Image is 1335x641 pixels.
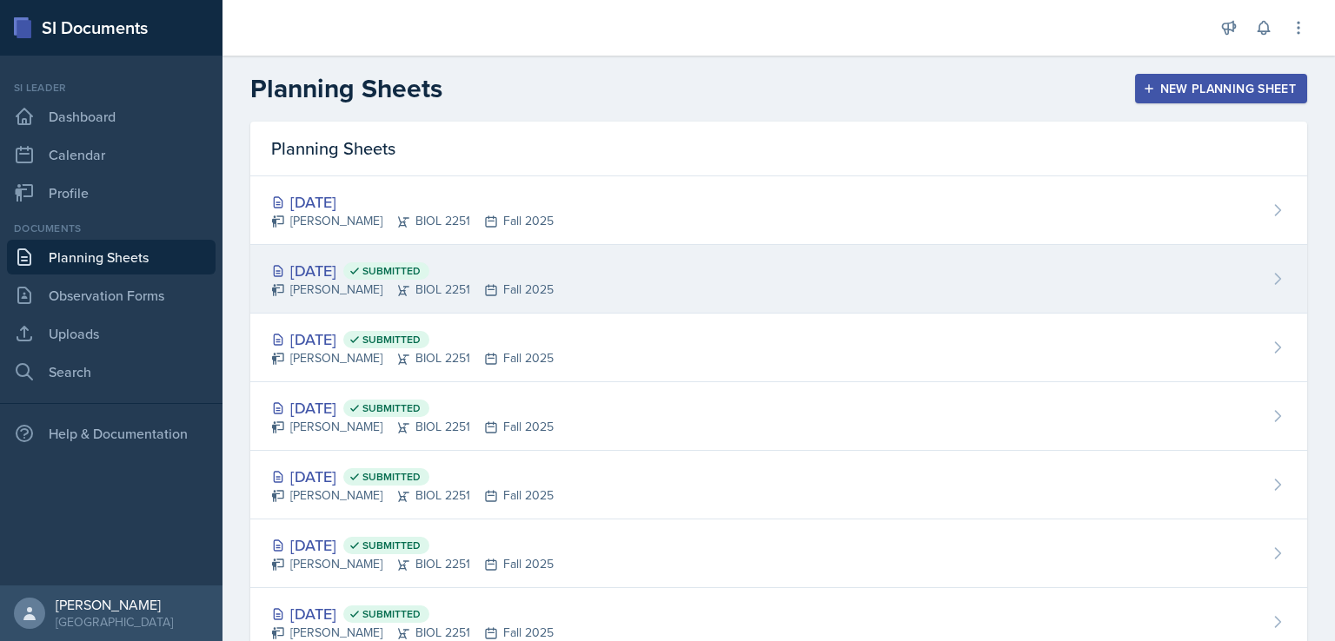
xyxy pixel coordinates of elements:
[362,264,421,278] span: Submitted
[250,73,442,104] h2: Planning Sheets
[362,401,421,415] span: Submitted
[271,190,554,214] div: [DATE]
[250,176,1307,245] a: [DATE] [PERSON_NAME]BIOL 2251Fall 2025
[1146,82,1296,96] div: New Planning Sheet
[7,137,216,172] a: Calendar
[250,245,1307,314] a: [DATE] Submitted [PERSON_NAME]BIOL 2251Fall 2025
[271,212,554,230] div: [PERSON_NAME] BIOL 2251 Fall 2025
[271,349,554,367] div: [PERSON_NAME] BIOL 2251 Fall 2025
[7,80,216,96] div: Si leader
[7,99,216,134] a: Dashboard
[271,602,554,625] div: [DATE]
[271,486,554,505] div: [PERSON_NAME] BIOL 2251 Fall 2025
[56,613,173,631] div: [GEOGRAPHIC_DATA]
[250,451,1307,519] a: [DATE] Submitted [PERSON_NAME]BIOL 2251Fall 2025
[7,354,216,389] a: Search
[7,240,216,274] a: Planning Sheets
[56,596,173,613] div: [PERSON_NAME]
[362,470,421,484] span: Submitted
[271,465,554,488] div: [DATE]
[250,314,1307,382] a: [DATE] Submitted [PERSON_NAME]BIOL 2251Fall 2025
[250,122,1307,176] div: Planning Sheets
[271,327,554,351] div: [DATE]
[362,607,421,621] span: Submitted
[271,418,554,436] div: [PERSON_NAME] BIOL 2251 Fall 2025
[250,519,1307,588] a: [DATE] Submitted [PERSON_NAME]BIOL 2251Fall 2025
[7,278,216,313] a: Observation Forms
[271,259,554,282] div: [DATE]
[250,382,1307,451] a: [DATE] Submitted [PERSON_NAME]BIOL 2251Fall 2025
[1135,74,1307,103] button: New Planning Sheet
[271,533,554,557] div: [DATE]
[271,281,554,299] div: [PERSON_NAME] BIOL 2251 Fall 2025
[362,333,421,347] span: Submitted
[7,221,216,236] div: Documents
[7,316,216,351] a: Uploads
[271,555,554,573] div: [PERSON_NAME] BIOL 2251 Fall 2025
[362,539,421,552] span: Submitted
[7,416,216,451] div: Help & Documentation
[271,396,554,420] div: [DATE]
[7,175,216,210] a: Profile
